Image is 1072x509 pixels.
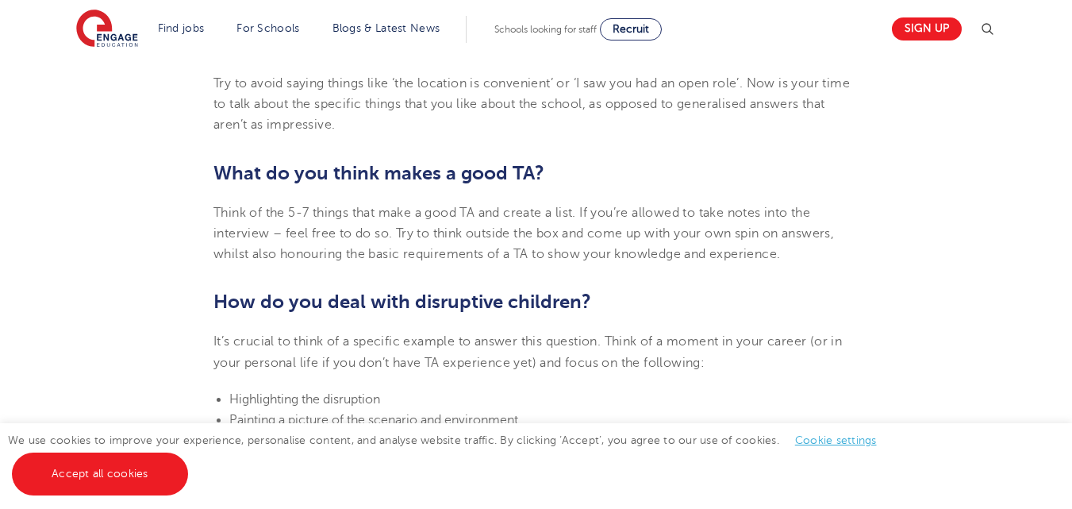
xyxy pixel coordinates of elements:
a: Blogs & Latest News [332,22,440,34]
span: Recruit [613,23,649,35]
span: Highlighting the disruption [229,392,380,407]
b: What do you think makes a good TA? [213,162,544,184]
a: Sign up [892,17,962,40]
a: For Schools [236,22,299,34]
span: It’s crucial to think of a specific example to answer this question. Think of a moment in your ca... [213,334,842,369]
a: Accept all cookies [12,453,188,496]
a: Find jobs [158,22,205,34]
a: Cookie settings [795,434,877,446]
span: Schools looking for staff [494,24,597,35]
span: Painting a picture of the scenario and environment [229,413,518,427]
img: Engage Education [76,10,138,49]
span: Think of the 5-7 things that make a good TA and create a list. If you’re allowed to take notes in... [213,206,834,262]
a: Recruit [600,18,662,40]
span: We use cookies to improve your experience, personalise content, and analyse website traffic. By c... [8,434,893,480]
b: How do you deal with disruptive children? [213,291,591,313]
span: Try to avoid saying things like ‘the location is convenient’ or ‘I saw you had an open role’. Now... [213,76,850,133]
